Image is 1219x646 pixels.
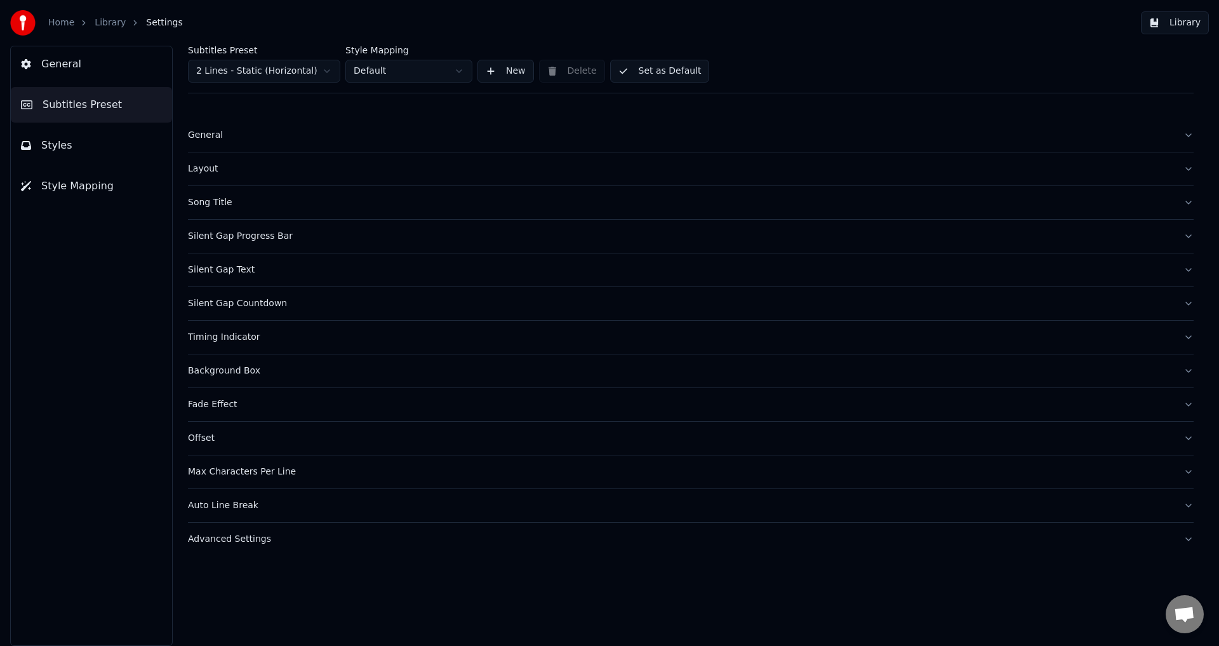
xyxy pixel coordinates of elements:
button: Fade Effect [188,388,1194,421]
button: Library [1141,11,1209,34]
span: Style Mapping [41,178,114,194]
label: Style Mapping [345,46,472,55]
button: Max Characters Per Line [188,455,1194,488]
div: Silent Gap Text [188,264,1173,276]
div: Auto Line Break [188,499,1173,512]
button: General [188,119,1194,152]
div: Advanced Settings [188,533,1173,546]
div: Layout [188,163,1173,175]
button: Layout [188,152,1194,185]
button: Subtitles Preset [11,87,172,123]
div: Silent Gap Progress Bar [188,230,1173,243]
span: Styles [41,138,72,153]
span: General [41,57,81,72]
a: 채팅 열기 [1166,595,1204,633]
button: General [11,46,172,82]
button: Background Box [188,354,1194,387]
div: Timing Indicator [188,331,1173,344]
button: Styles [11,128,172,163]
button: Timing Indicator [188,321,1194,354]
div: Max Characters Per Line [188,466,1173,478]
div: Background Box [188,365,1173,377]
a: Home [48,17,74,29]
button: New [477,60,534,83]
span: Subtitles Preset [43,97,122,112]
button: Silent Gap Countdown [188,287,1194,320]
div: General [188,129,1173,142]
button: Offset [188,422,1194,455]
button: Auto Line Break [188,489,1194,522]
button: Silent Gap Text [188,253,1194,286]
button: Style Mapping [11,168,172,204]
div: Offset [188,432,1173,445]
span: Settings [146,17,182,29]
a: Library [95,17,126,29]
label: Subtitles Preset [188,46,340,55]
div: Fade Effect [188,398,1173,411]
img: youka [10,10,36,36]
button: Silent Gap Progress Bar [188,220,1194,253]
button: Advanced Settings [188,523,1194,556]
nav: breadcrumb [48,17,183,29]
button: Set as Default [610,60,710,83]
button: Song Title [188,186,1194,219]
div: Silent Gap Countdown [188,297,1173,310]
div: Song Title [188,196,1173,209]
